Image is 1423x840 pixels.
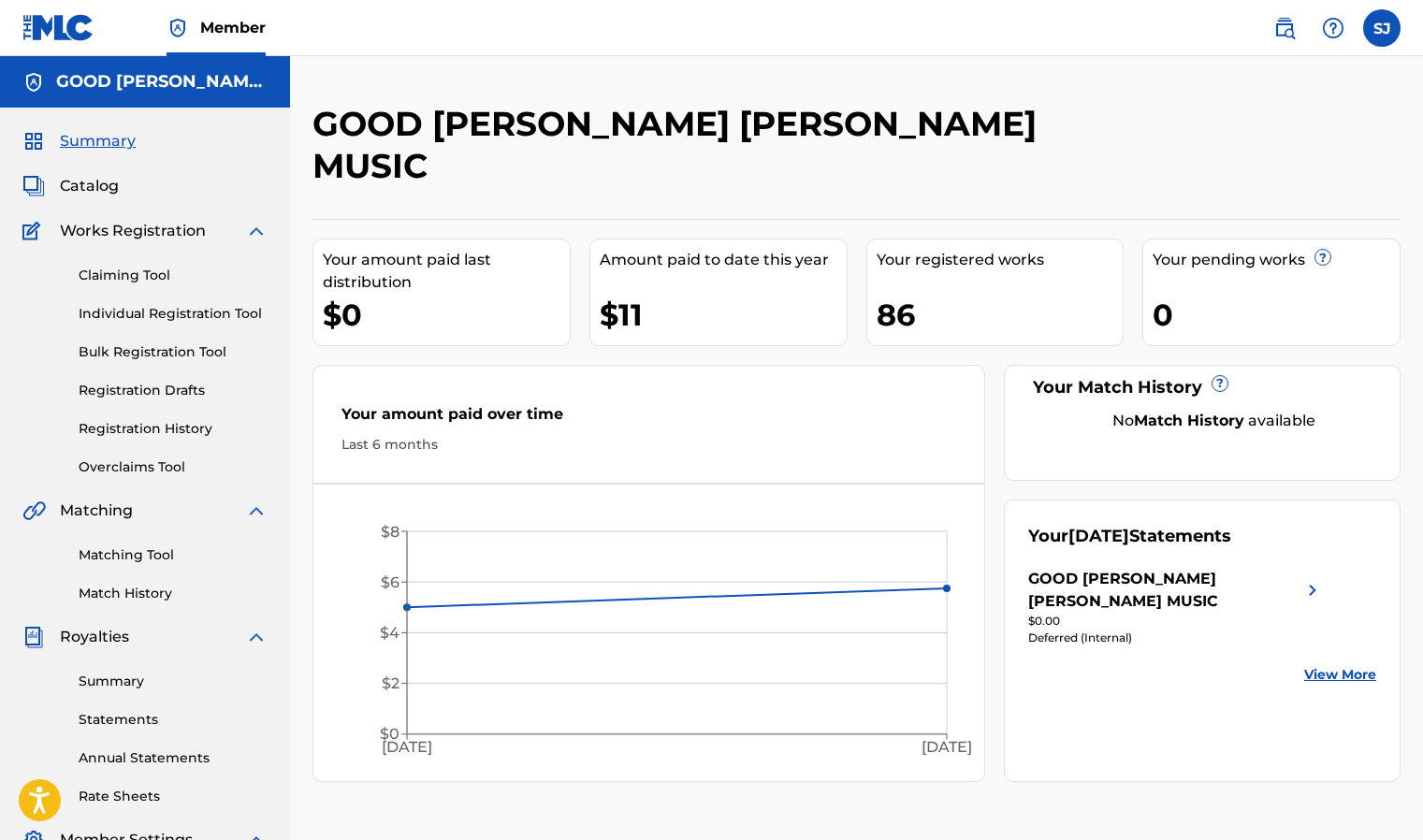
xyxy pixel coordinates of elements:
div: Your Statements [1028,524,1231,549]
span: Member [200,17,266,38]
a: Match History [79,584,268,603]
div: Your amount paid over time [341,403,956,435]
img: Accounts [22,71,45,94]
span: Royalties [60,626,129,648]
img: Catalog [22,175,45,197]
a: Overclaims Tool [79,457,268,477]
img: Matching [22,500,46,522]
iframe: Resource Center [1371,551,1423,702]
img: MLC Logo [22,14,94,41]
a: Individual Registration Tool [79,304,268,324]
a: Bulk Registration Tool [79,342,268,362]
span: Summary [60,130,136,152]
a: Claiming Tool [79,266,268,285]
img: expand [245,500,268,522]
a: Summary [79,672,268,691]
tspan: [DATE] [922,738,972,756]
div: Your pending works [1153,249,1400,271]
img: expand [245,220,268,242]
img: expand [245,626,268,648]
a: GOOD [PERSON_NAME] [PERSON_NAME] MUSICright chevron icon$0.00Deferred (Internal) [1028,568,1324,646]
span: ? [1315,250,1330,265]
strong: Match History [1134,412,1244,429]
span: [DATE] [1068,526,1129,546]
img: right chevron icon [1301,568,1324,613]
a: CatalogCatalog [22,175,119,197]
a: Public Search [1266,9,1303,47]
img: Summary [22,130,45,152]
img: Royalties [22,626,45,648]
a: Registration History [79,419,268,439]
a: SummarySummary [22,130,136,152]
h2: GOOD [PERSON_NAME] [PERSON_NAME] MUSIC [312,103,1151,187]
span: Catalog [60,175,119,197]
a: View More [1304,665,1376,685]
a: Registration Drafts [79,381,268,400]
tspan: $0 [380,725,399,743]
tspan: $2 [382,674,399,692]
div: Your amount paid last distribution [323,249,570,294]
div: GOOD [PERSON_NAME] [PERSON_NAME] MUSIC [1028,568,1301,613]
tspan: $4 [380,624,399,642]
div: 0 [1153,294,1400,336]
h5: GOOD JON BAD JON MUSIC [56,71,268,93]
div: Amount paid to date this year [600,249,847,271]
span: Works Registration [60,220,206,242]
div: Your Match History [1028,375,1376,400]
div: $11 [600,294,847,336]
div: Your registered works [877,249,1124,271]
span: ? [1212,376,1227,391]
a: Rate Sheets [79,787,268,806]
span: Matching [60,500,133,522]
tspan: $6 [381,573,399,591]
div: No available [1052,410,1376,432]
a: Matching Tool [79,545,268,565]
div: $0 [323,294,570,336]
a: Statements [79,710,268,730]
a: Annual Statements [79,748,268,768]
tspan: $8 [381,523,399,541]
img: help [1322,17,1344,39]
div: $0.00 [1028,613,1324,630]
div: Last 6 months [341,435,956,455]
div: Deferred (Internal) [1028,630,1324,646]
tspan: [DATE] [382,738,432,756]
img: Works Registration [22,220,47,242]
img: search [1273,17,1296,39]
div: 86 [877,294,1124,336]
div: Help [1314,9,1352,47]
div: User Menu [1363,9,1401,47]
img: Top Rightsholder [167,17,189,39]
